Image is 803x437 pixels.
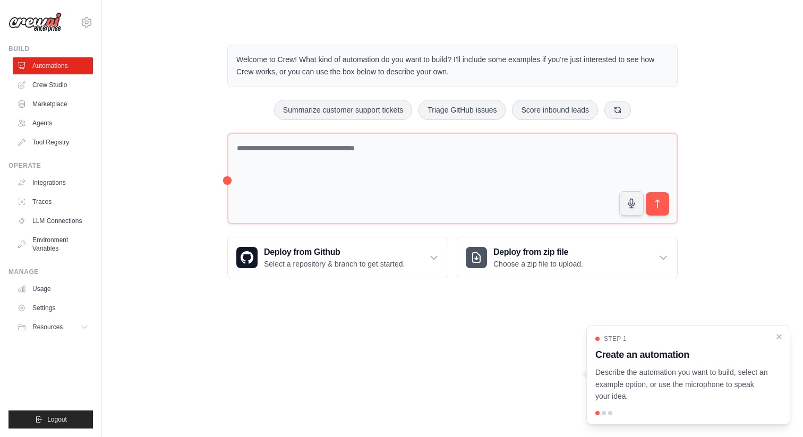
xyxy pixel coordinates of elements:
[13,299,93,316] a: Settings
[13,174,93,191] a: Integrations
[418,100,506,120] button: Triage GitHub issues
[13,76,93,93] a: Crew Studio
[493,259,583,269] p: Choose a zip file to upload.
[13,280,93,297] a: Usage
[595,347,768,362] h3: Create an automation
[8,45,93,53] div: Build
[264,259,405,269] p: Select a repository & branch to get started.
[8,12,62,32] img: Logo
[13,212,93,229] a: LLM Connections
[8,268,93,276] div: Manage
[13,232,93,257] a: Environment Variables
[274,100,412,120] button: Summarize customer support tickets
[47,415,67,424] span: Logout
[13,319,93,336] button: Resources
[13,115,93,132] a: Agents
[8,410,93,429] button: Logout
[32,323,63,331] span: Resources
[13,193,93,210] a: Traces
[236,54,669,78] p: Welcome to Crew! What kind of automation do you want to build? I'll include some examples if you'...
[595,366,768,402] p: Describe the automation you want to build, select an example option, or use the microphone to spe...
[493,246,583,259] h3: Deploy from zip file
[775,332,783,341] button: Close walkthrough
[750,386,803,437] iframe: Chat Widget
[13,96,93,113] a: Marketplace
[264,246,405,259] h3: Deploy from Github
[13,134,93,151] a: Tool Registry
[13,57,93,74] a: Automations
[604,335,627,343] span: Step 1
[8,161,93,170] div: Operate
[512,100,598,120] button: Score inbound leads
